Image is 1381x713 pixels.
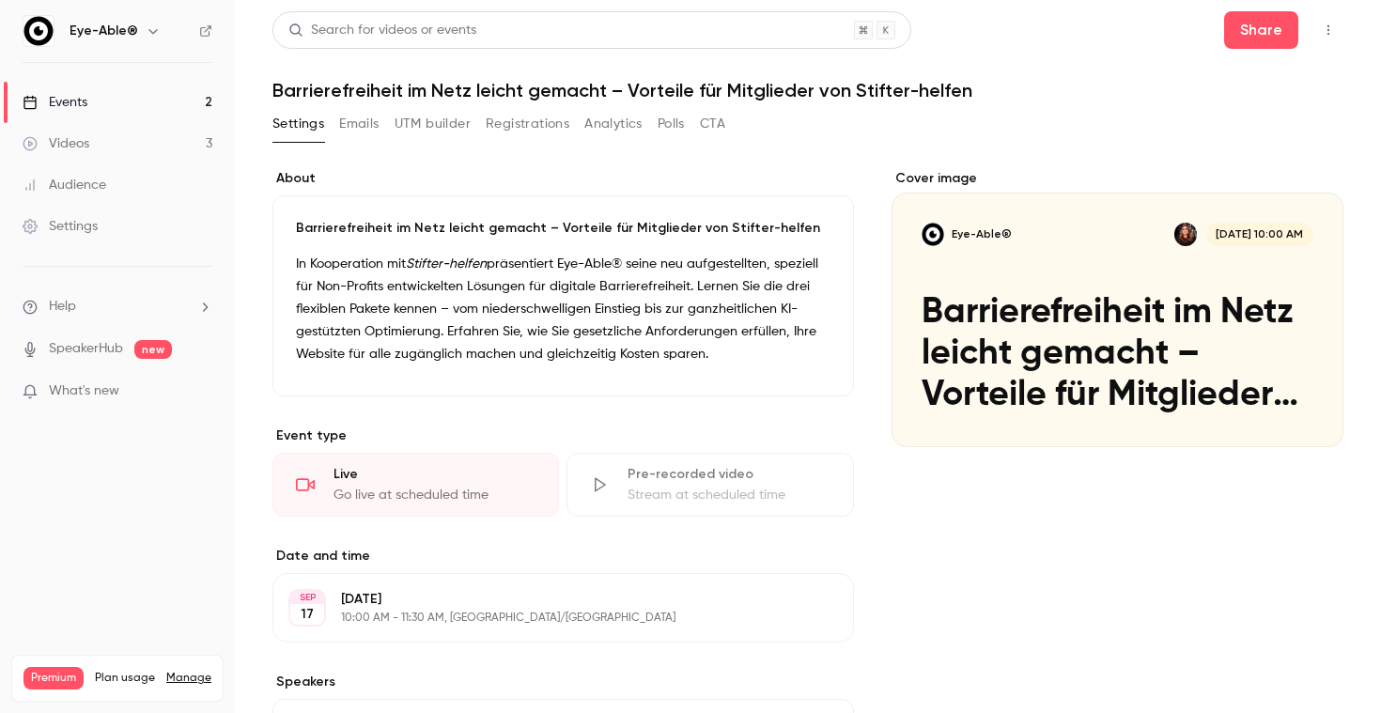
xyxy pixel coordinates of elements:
[23,93,87,112] div: Events
[272,169,854,188] label: About
[334,486,535,504] div: Go live at scheduled time
[272,109,324,139] button: Settings
[341,611,754,626] p: 10:00 AM - 11:30 AM, [GEOGRAPHIC_DATA]/[GEOGRAPHIC_DATA]
[166,671,211,686] a: Manage
[892,169,1343,447] section: Cover image
[892,169,1343,188] label: Cover image
[290,591,324,604] div: SEP
[23,16,54,46] img: Eye-Able®
[49,297,76,317] span: Help
[700,109,725,139] button: CTA
[296,253,830,365] p: In Kooperation mit präsentiert Eye-Able® seine neu aufgestellten, speziell für Non-Profits entwic...
[23,667,84,690] span: Premium
[23,134,89,153] div: Videos
[70,22,138,40] h6: Eye-Able®
[486,109,569,139] button: Registrations
[272,673,854,691] label: Speakers
[272,426,854,445] p: Event type
[339,109,379,139] button: Emails
[272,547,854,566] label: Date and time
[566,453,853,517] div: Pre-recorded videoStream at scheduled time
[288,21,476,40] div: Search for videos or events
[49,339,123,359] a: SpeakerHub
[584,109,643,139] button: Analytics
[406,257,487,271] em: Stifter-helfen
[628,465,830,484] div: Pre-recorded video
[395,109,471,139] button: UTM builder
[23,217,98,236] div: Settings
[190,383,212,400] iframe: Noticeable Trigger
[272,79,1343,101] h1: Barrierefreiheit im Netz leicht gemacht – Vorteile für Mitglieder von Stifter-helfen
[1224,11,1298,49] button: Share
[628,486,830,504] div: Stream at scheduled time
[341,590,754,609] p: [DATE]
[334,465,535,484] div: Live
[272,453,559,517] div: LiveGo live at scheduled time
[134,340,172,359] span: new
[658,109,685,139] button: Polls
[23,176,106,194] div: Audience
[301,605,314,624] p: 17
[49,381,119,401] span: What's new
[296,219,830,238] p: Barrierefreiheit im Netz leicht gemacht – Vorteile für Mitglieder von Stifter-helfen
[95,671,155,686] span: Plan usage
[23,297,212,317] li: help-dropdown-opener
